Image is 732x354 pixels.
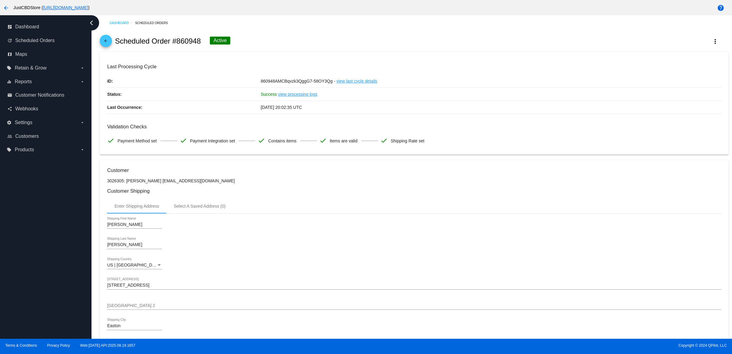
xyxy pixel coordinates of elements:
[5,343,37,348] a: Terms & Conditions
[87,18,96,28] i: chevron_left
[7,22,85,32] a: dashboard Dashboard
[268,134,296,147] span: Contains items
[7,52,12,57] i: map
[80,120,85,125] i: arrow_drop_down
[7,104,85,114] a: share Webhooks
[107,263,161,267] span: US | [GEOGRAPHIC_DATA]
[15,65,46,71] span: Retain & Grow
[80,147,85,152] i: arrow_drop_down
[47,343,70,348] a: Privacy Policy
[115,37,201,45] h2: Scheduled Order #860948
[7,79,12,84] i: equalizer
[13,5,90,10] span: JustCBDStore ( )
[135,18,173,28] a: Scheduled Orders
[261,92,277,97] span: Success
[107,303,721,308] input: Shipping Street 2
[7,147,12,152] i: local_offer
[107,101,260,114] p: Last Occurrence:
[180,137,187,144] mat-icon: check
[107,242,162,247] input: Shipping Last Name
[7,106,12,111] i: share
[717,4,724,12] mat-icon: help
[80,66,85,70] i: arrow_drop_down
[15,24,39,30] span: Dashboard
[210,37,231,45] div: Active
[7,120,12,125] i: settings
[7,49,85,59] a: map Maps
[107,64,721,70] h3: Last Processing Cycle
[15,147,34,152] span: Products
[190,134,235,147] span: Payment Integration set
[712,38,719,45] mat-icon: more_vert
[380,137,388,144] mat-icon: check
[15,38,55,43] span: Scheduled Orders
[109,18,135,28] a: Dashboard
[319,137,327,144] mat-icon: check
[107,263,162,268] mat-select: Shipping Country
[7,38,12,43] i: update
[258,137,265,144] mat-icon: check
[102,39,109,46] mat-icon: arrow_back
[80,343,135,348] a: Web:[DATE] API:2025.08.19.1657
[107,137,114,144] mat-icon: check
[371,343,727,348] span: Copyright © 2024 QPilot, LLC
[117,134,156,147] span: Payment Method set
[7,24,12,29] i: dashboard
[80,79,85,84] i: arrow_drop_down
[107,178,721,183] p: 3026305: [PERSON_NAME] [EMAIL_ADDRESS][DOMAIN_NAME]
[107,124,721,130] h3: Validation Checks
[7,66,12,70] i: local_offer
[15,79,32,84] span: Reports
[114,204,159,209] div: Enter Shipping Address
[107,283,721,288] input: Shipping Street 1
[174,204,226,209] div: Select A Saved Address (0)
[15,92,64,98] span: Customer Notifications
[278,88,318,101] a: view processing logs
[330,134,357,147] span: Items are valid
[7,90,85,100] a: email Customer Notifications
[107,222,162,227] input: Shipping First Name
[15,120,32,125] span: Settings
[336,75,377,88] a: view last cycle details
[43,5,88,10] a: [URL][DOMAIN_NAME]
[107,88,260,101] p: Status:
[107,167,721,173] h3: Customer
[7,134,12,139] i: people_outline
[15,106,38,112] span: Webhooks
[7,131,85,141] a: people_outline Customers
[15,134,39,139] span: Customers
[7,93,12,98] i: email
[261,105,302,110] span: [DATE] 20:02:35 UTC
[107,324,162,328] input: Shipping City
[15,52,27,57] span: Maps
[261,79,335,84] span: 860948AMCBqvzk3QggG7-58OY3Qg -
[7,36,85,45] a: update Scheduled Orders
[107,188,721,194] h3: Customer Shipping
[2,4,10,12] mat-icon: arrow_back
[391,134,425,147] span: Shipping Rate set
[107,75,260,88] p: ID:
